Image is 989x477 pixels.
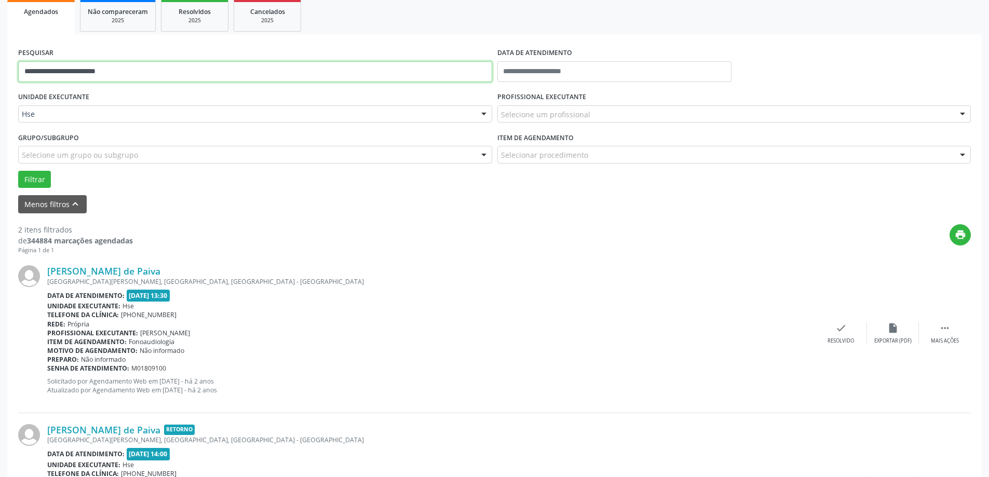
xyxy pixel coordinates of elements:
[22,109,471,119] span: Hse
[47,460,120,469] b: Unidade executante:
[18,246,133,255] div: Página 1 de 1
[47,355,79,364] b: Preparo:
[47,449,125,458] b: Data de atendimento:
[47,364,129,373] b: Senha de atendimento:
[47,291,125,300] b: Data de atendimento:
[140,346,184,355] span: Não informado
[67,320,89,329] span: Própria
[47,310,119,319] b: Telefone da clínica:
[88,7,148,16] span: Não compareceram
[24,7,58,16] span: Agendados
[887,322,899,334] i: insert_drive_file
[835,322,847,334] i: check
[18,130,79,146] label: Grupo/Subgrupo
[88,17,148,24] div: 2025
[123,302,134,310] span: Hse
[18,265,40,287] img: img
[70,198,81,210] i: keyboard_arrow_up
[241,17,293,24] div: 2025
[47,337,127,346] b: Item de agendamento:
[497,130,574,146] label: Item de agendamento
[497,89,586,105] label: PROFISSIONAL EXECUTANTE
[18,89,89,105] label: UNIDADE EXECUTANTE
[18,224,133,235] div: 2 itens filtrados
[828,337,854,345] div: Resolvido
[169,17,221,24] div: 2025
[874,337,912,345] div: Exportar (PDF)
[22,149,138,160] span: Selecione um grupo ou subgrupo
[18,171,51,188] button: Filtrar
[47,265,160,277] a: [PERSON_NAME] de Paiva
[123,460,134,469] span: Hse
[127,448,170,460] span: [DATE] 14:00
[501,149,588,160] span: Selecionar procedimento
[140,329,190,337] span: [PERSON_NAME]
[27,236,133,246] strong: 344884 marcações agendadas
[121,310,177,319] span: [PHONE_NUMBER]
[131,364,166,373] span: M01809100
[18,195,87,213] button: Menos filtroskeyboard_arrow_up
[47,346,138,355] b: Motivo de agendamento:
[250,7,285,16] span: Cancelados
[47,277,815,286] div: [GEOGRAPHIC_DATA][PERSON_NAME], [GEOGRAPHIC_DATA], [GEOGRAPHIC_DATA] - [GEOGRAPHIC_DATA]
[179,7,211,16] span: Resolvidos
[501,109,590,120] span: Selecione um profissional
[931,337,959,345] div: Mais ações
[47,329,138,337] b: Profissional executante:
[129,337,174,346] span: Fonoaudiologia
[497,45,572,61] label: DATA DE ATENDIMENTO
[47,424,160,435] a: [PERSON_NAME] de Paiva
[47,320,65,329] b: Rede:
[18,235,133,246] div: de
[81,355,126,364] span: Não informado
[47,377,815,394] p: Solicitado por Agendamento Web em [DATE] - há 2 anos Atualizado por Agendamento Web em [DATE] - h...
[127,290,170,302] span: [DATE] 13:30
[47,435,815,444] div: [GEOGRAPHIC_DATA][PERSON_NAME], [GEOGRAPHIC_DATA], [GEOGRAPHIC_DATA] - [GEOGRAPHIC_DATA]
[164,425,195,435] span: Retorno
[47,302,120,310] b: Unidade executante:
[955,229,966,240] i: print
[950,224,971,246] button: print
[939,322,951,334] i: 
[18,424,40,446] img: img
[18,45,53,61] label: PESQUISAR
